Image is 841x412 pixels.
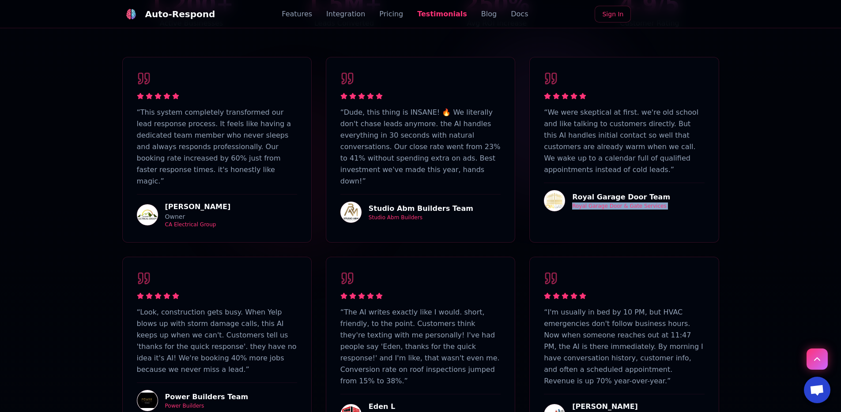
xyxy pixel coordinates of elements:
a: Testimonials [417,9,467,19]
p: “ We were skeptical at first. we're old school and like talking to customers directly. But this A... [544,107,704,176]
p: “ This system completely transformed our lead response process. It feels like having a dedicated ... [137,107,297,187]
a: Blog [481,9,497,19]
div: CA Electrical Group [165,221,231,228]
a: Integration [326,9,365,19]
p: “ Dude, this thing is INSANE! 🔥 We literally don't chase leads anymore. the AI handles everything... [340,107,501,187]
p: “ I'm usually in bed by 10 PM, but HVAC emergencies don't follow business hours. Now when someone... [544,307,704,387]
p: “ Look, construction gets busy. When Yelp blows up with storm damage calls, this AI keeps up when... [137,307,297,375]
img: CA Electrical Group [137,204,158,225]
h4: Royal Garage Door Team [572,192,670,202]
a: Sign In [595,6,631,22]
h4: Power Builders Team [165,392,249,402]
div: Auto-Respond [145,8,215,20]
a: Docs [511,9,528,19]
div: Royal Garage Door & Gate Services [572,202,670,210]
img: Studio Abm Builders [340,202,362,223]
a: Auto-Respond [122,5,215,23]
a: Features [282,9,312,19]
h4: Studio Abm Builders Team [369,203,473,214]
h4: Eden L [369,401,413,412]
iframe: Sign in with Google Button [634,5,723,24]
a: Open chat [804,377,830,403]
h4: [PERSON_NAME] [165,202,231,212]
h4: [PERSON_NAME] [572,401,638,412]
a: Pricing [379,9,403,19]
div: Power Builders [165,402,249,409]
p: “ The AI writes exactly like I would. short, friendly, to the point. Customers think they're text... [340,307,501,387]
div: Owner [165,212,231,221]
img: Royal Garage Door & Gate Services [544,190,565,211]
img: Power Builders [137,390,158,411]
button: Scroll to top [807,348,828,370]
img: logo.svg [126,9,136,19]
div: Studio Abm Builders [369,214,473,221]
